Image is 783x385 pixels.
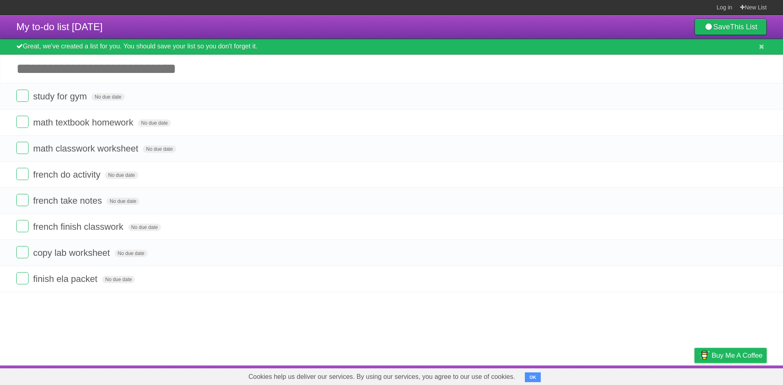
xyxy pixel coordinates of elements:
label: Done [16,142,29,154]
label: Done [16,194,29,206]
b: This List [730,23,757,31]
span: Cookies help us deliver our services. By using our services, you agree to our use of cookies. [240,369,523,385]
span: math classwork worksheet [33,143,140,154]
a: Buy me a coffee [695,348,767,363]
a: Suggest a feature [715,367,767,383]
span: No due date [138,119,171,127]
span: No due date [91,93,124,101]
span: finish ela packet [33,274,100,284]
span: No due date [106,198,139,205]
label: Done [16,116,29,128]
img: Buy me a coffee [699,348,710,362]
span: My to-do list [DATE] [16,21,103,32]
span: No due date [128,224,161,231]
span: No due date [143,145,176,153]
span: french do activity [33,169,102,180]
a: Developers [613,367,646,383]
label: Done [16,90,29,102]
a: Privacy [684,367,705,383]
label: Done [16,220,29,232]
label: Done [16,272,29,284]
span: No due date [115,250,148,257]
a: SaveThis List [695,19,767,35]
label: Done [16,246,29,258]
span: study for gym [33,91,89,101]
button: OK [525,372,541,382]
span: french finish classwork [33,222,125,232]
span: math textbook homework [33,117,135,128]
span: copy lab worksheet [33,248,112,258]
a: Terms [656,367,674,383]
a: About [586,367,603,383]
span: Buy me a coffee [712,348,763,363]
span: No due date [102,276,135,283]
span: french take notes [33,196,104,206]
label: Done [16,168,29,180]
span: No due date [105,172,138,179]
